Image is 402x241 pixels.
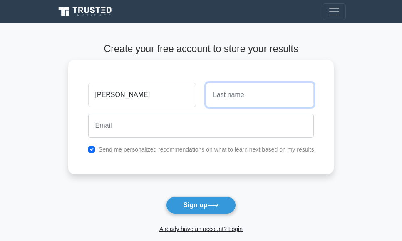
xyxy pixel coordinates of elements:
[166,196,236,214] button: Sign up
[88,83,196,107] input: First name
[159,226,243,232] a: Already have an account? Login
[88,114,314,138] input: Email
[206,83,314,107] input: Last name
[323,3,346,20] button: Toggle navigation
[99,146,314,153] label: Send me personalized recommendations on what to learn next based on my results
[68,43,334,55] h4: Create your free account to store your results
